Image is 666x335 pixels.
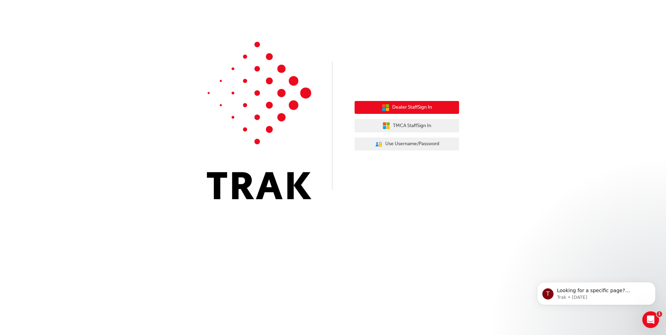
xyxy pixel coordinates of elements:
span: Use Username/Password [385,140,439,148]
span: Dealer Staff Sign In [392,103,432,111]
button: Dealer StaffSign In [355,101,459,114]
iframe: Intercom live chat [642,311,659,328]
button: TMCA StaffSign In [355,119,459,132]
img: Trak [207,42,311,199]
span: 1 [657,311,662,317]
span: TMCA Staff Sign In [393,122,431,130]
button: Use Username/Password [355,138,459,151]
iframe: Intercom notifications message [527,267,666,316]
